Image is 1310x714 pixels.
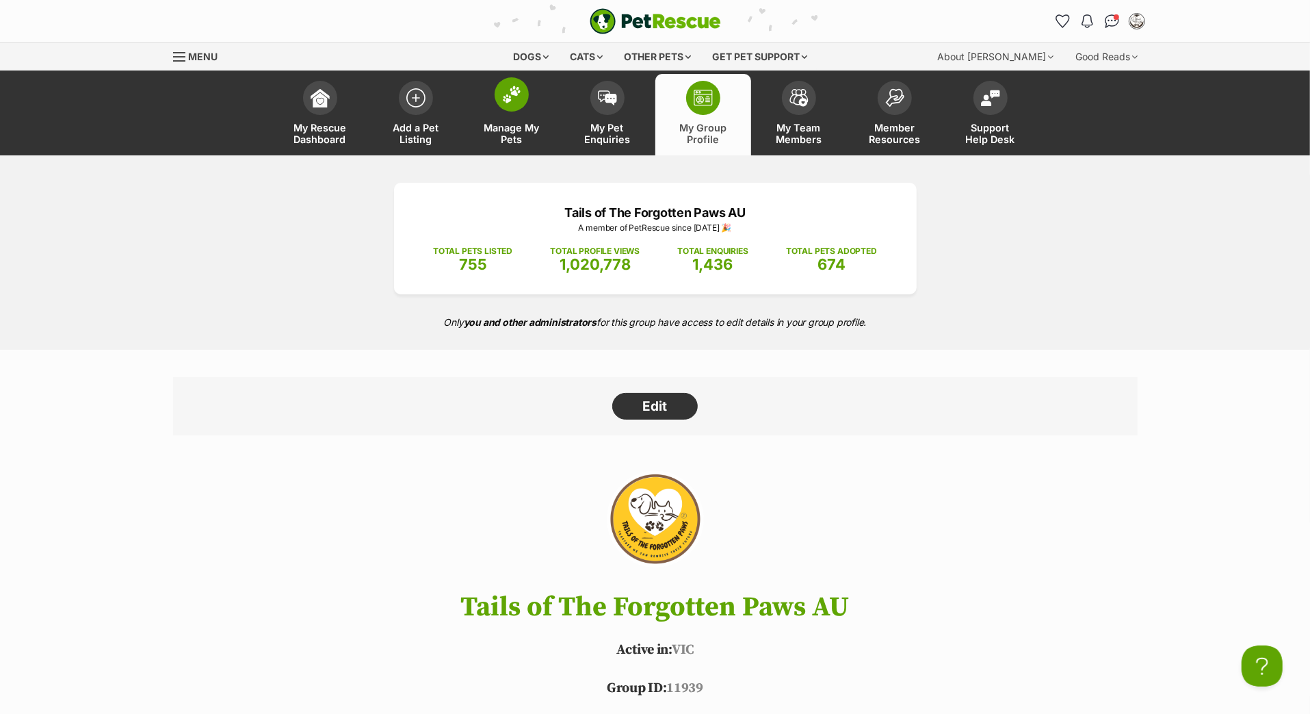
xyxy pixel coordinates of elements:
[616,641,672,659] span: Active in:
[677,245,748,257] p: TOTAL ENQUIRIES
[502,86,521,103] img: manage-my-pets-icon-02211641906a0b7f246fdf0571729dbe1e7629f14944591b6c1af311fb30b64b.svg
[1242,646,1283,687] iframe: Help Scout Beacon - Open
[817,255,846,273] span: 674
[703,43,817,71] div: Get pet support
[406,88,425,107] img: add-pet-listing-icon-0afa8454b4691262ce3f59096e99ab1cd57d4a30225e0717b998d2c9b9846f56.svg
[789,89,809,107] img: team-members-icon-5396bd8760b3fe7c0b43da4ab00e1e3bb1a5d9ba89233759b79545d2d3fc5d0d.svg
[1101,10,1123,32] a: Conversations
[607,680,666,697] span: Group ID:
[981,90,1000,106] img: help-desk-icon-fdf02630f3aa405de69fd3d07c3f3aa587a6932b1a1747fa1d2bba05be0121f9.svg
[1130,14,1144,28] img: Tails of The Forgotten Paws AU profile pic
[577,122,638,145] span: My Pet Enquiries
[768,122,830,145] span: My Team Members
[598,90,617,105] img: pet-enquiries-icon-7e3ad2cf08bfb03b45e93fb7055b45f3efa6380592205ae92323e6603595dc1f.svg
[153,678,1158,699] p: 11939
[590,8,721,34] img: logo-e224e6f780fb5917bec1dbf3a21bbac754714ae5b6737aabdf751b685950b380.svg
[1052,10,1074,32] a: Favourites
[560,255,631,273] span: 1,020,778
[1052,10,1148,32] ul: Account quick links
[550,245,640,257] p: TOTAL PROFILE VIEWS
[1126,10,1148,32] button: My account
[464,74,560,155] a: Manage My Pets
[560,74,655,155] a: My Pet Enquiries
[672,122,734,145] span: My Group Profile
[503,43,558,71] div: Dogs
[1066,43,1148,71] div: Good Reads
[1077,10,1099,32] button: Notifications
[289,122,351,145] span: My Rescue Dashboard
[415,222,896,234] p: A member of PetRescue since [DATE] 🎉
[786,245,877,257] p: TOTAL PETS ADOPTED
[481,122,542,145] span: Manage My Pets
[433,245,512,257] p: TOTAL PETS LISTED
[272,74,368,155] a: My Rescue Dashboard
[368,74,464,155] a: Add a Pet Listing
[1105,14,1119,28] img: chat-41dd97257d64d25036548639549fe6c8038ab92f7586957e7f3b1b290dea8141.svg
[694,90,713,106] img: group-profile-icon-3fa3cf56718a62981997c0bc7e787c4b2cf8bcc04b72c1350f741eb67cf2f40e.svg
[614,43,700,71] div: Other pets
[153,592,1158,622] h1: Tails of The Forgotten Paws AU
[1082,14,1092,28] img: notifications-46538b983faf8c2785f20acdc204bb7945ddae34d4c08c2a6579f10ce5e182be.svg
[847,74,943,155] a: Member Resources
[612,393,698,420] a: Edit
[385,122,447,145] span: Add a Pet Listing
[960,122,1021,145] span: Support Help Desk
[311,88,330,107] img: dashboard-icon-eb2f2d2d3e046f16d808141f083e7271f6b2e854fb5c12c21221c1fb7104beca.svg
[153,640,1158,661] p: VIC
[655,74,751,155] a: My Group Profile
[577,463,733,579] img: Tails of The Forgotten Paws AU
[590,8,721,34] a: PetRescue
[693,255,733,273] span: 1,436
[415,203,896,222] p: Tails of The Forgotten Paws AU
[943,74,1038,155] a: Support Help Desk
[189,51,218,62] span: Menu
[560,43,612,71] div: Cats
[928,43,1064,71] div: About [PERSON_NAME]
[173,43,228,68] a: Menu
[464,316,597,328] strong: you and other administrators
[459,255,487,273] span: 755
[751,74,847,155] a: My Team Members
[864,122,926,145] span: Member Resources
[885,88,904,107] img: member-resources-icon-8e73f808a243e03378d46382f2149f9095a855e16c252ad45f914b54edf8863c.svg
